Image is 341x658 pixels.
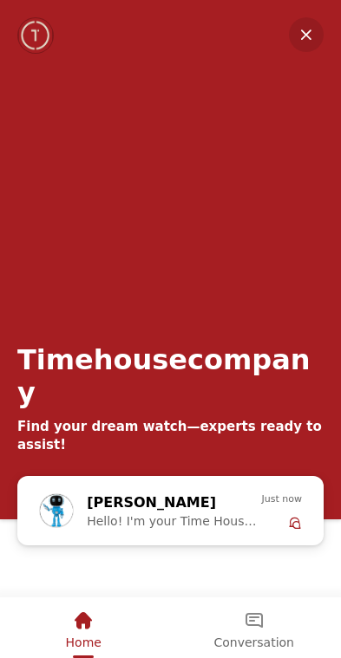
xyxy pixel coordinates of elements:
div: Home [2,597,166,655]
div: Chat with us now [17,476,324,545]
div: Zoe [30,483,311,538]
div: Conversation [169,597,340,655]
span: Home [66,635,102,649]
span: Hello! I'm your Time House Watches Support Assistant. How can I assist you [DATE]? [87,514,261,528]
img: Company logo [19,18,53,53]
span: Conversation [214,635,294,649]
span: Just now [262,492,302,507]
div: [PERSON_NAME] [87,492,235,514]
div: Timehousecompany [17,343,324,409]
div: Find your dream watch—experts ready to assist! [17,418,324,454]
em: Minimize [289,17,324,52]
img: Profile picture of Zoe [40,494,73,527]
